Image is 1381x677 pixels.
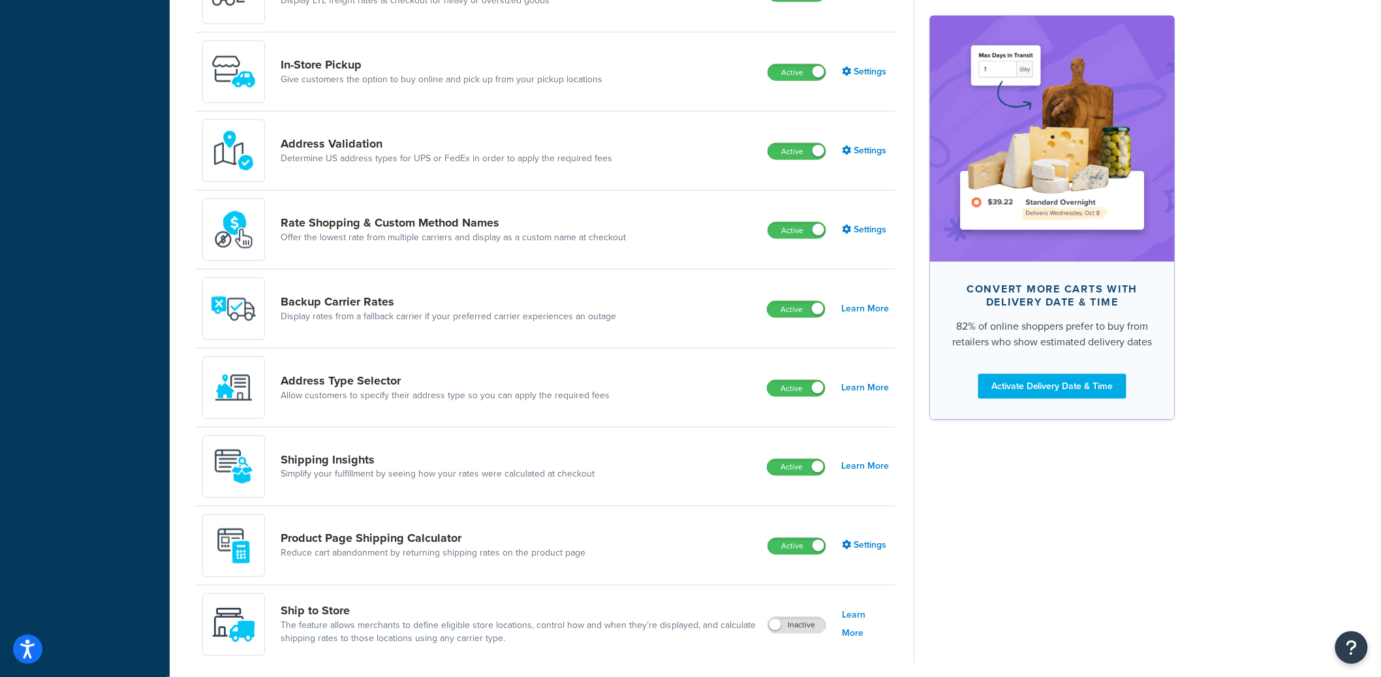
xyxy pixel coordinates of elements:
[211,207,256,253] img: icon-duo-feat-rate-shopping-ecdd8bed.png
[281,531,585,546] a: Product Page Shipping Calculator
[842,606,889,643] a: Learn More
[1335,631,1368,664] button: Open Resource Center
[281,547,585,560] a: Reduce cart abandonment by returning shipping rates on the product page
[842,221,889,239] a: Settings
[841,300,889,318] a: Learn More
[281,231,626,244] a: Offer the lowest rate from multiple carriers and display as a custom name at checkout
[281,452,595,467] a: Shipping Insights
[768,539,826,554] label: Active
[211,444,256,490] img: Acw9rhKYsOEjAAAAAElFTkSuQmCC
[211,602,256,648] img: icon-duo-feat-ship-to-store-7c4d6248.svg
[281,294,616,309] a: Backup Carrier Rates
[281,468,595,481] a: Simplify your fulfillment by seeing how your rates were calculated at checkout
[768,460,825,475] label: Active
[842,63,889,81] a: Settings
[281,310,616,323] a: Display rates from a fallback carrier if your preferred carrier experiences an outage
[768,381,825,396] label: Active
[950,35,1155,242] img: feature-image-ddt-36eae7f7280da8017bfb280eaccd9c446f90b1fe08728e4019434db127062ab4.png
[768,223,826,238] label: Active
[281,373,610,388] a: Address Type Selector
[951,318,1154,349] div: 82% of online shoppers prefer to buy from retailers who show estimated delivery dates
[842,142,889,160] a: Settings
[768,65,826,80] label: Active
[768,618,826,633] label: Inactive
[211,286,256,332] img: icon-duo-feat-backup-carrier-4420b188.png
[281,136,612,151] a: Address Validation
[281,57,602,72] a: In-Store Pickup
[211,49,256,95] img: wfgcfpwTIucLEAAAAASUVORK5CYII=
[281,389,610,402] a: Allow customers to specify their address type so you can apply the required fees
[211,365,256,411] img: wNXZ4XiVfOSSwAAAABJRU5ErkJggg==
[211,523,256,569] img: +D8d0cXZM7VpdAAAAAElFTkSuQmCC
[768,302,825,317] label: Active
[281,152,612,165] a: Determine US address types for UPS or FedEx in order to apply the required fees
[841,458,889,476] a: Learn More
[281,604,757,618] a: Ship to Store
[842,537,889,555] a: Settings
[281,73,602,86] a: Give customers the option to buy online and pick up from your pickup locations
[841,379,889,397] a: Learn More
[281,215,626,230] a: Rate Shopping & Custom Method Names
[211,128,256,174] img: kIG8fy0lQAAAABJRU5ErkJggg==
[978,373,1126,398] a: Activate Delivery Date & Time
[768,144,826,159] label: Active
[951,282,1154,308] div: Convert more carts with delivery date & time
[281,620,757,646] a: The feature allows merchants to define eligible store locations, control how and when they’re dis...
